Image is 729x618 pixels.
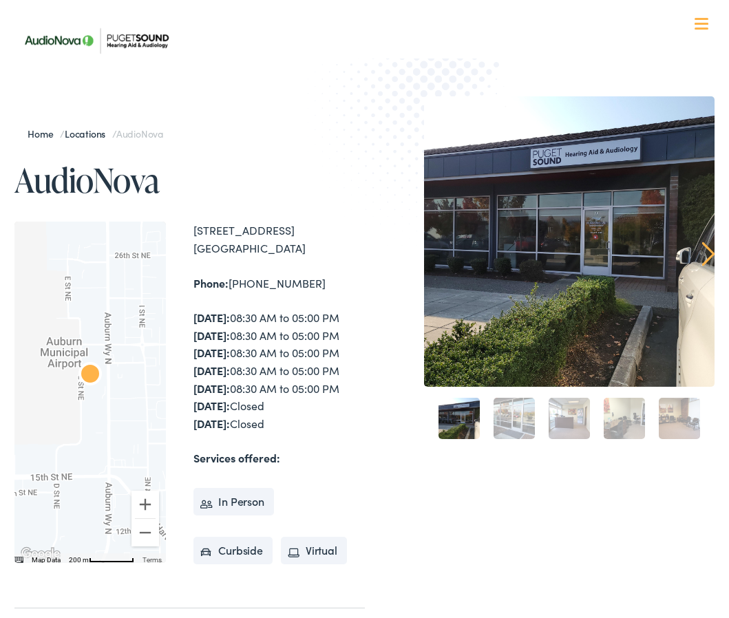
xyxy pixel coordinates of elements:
[131,519,159,546] button: Zoom out
[193,363,230,378] strong: [DATE]:
[32,555,61,565] button: Map Data
[439,398,480,439] a: 1
[193,537,273,564] li: Curbside
[193,381,230,396] strong: [DATE]:
[116,127,163,140] span: AudioNova
[549,398,590,439] a: 3
[193,222,364,257] div: [STREET_ADDRESS] [GEOGRAPHIC_DATA]
[25,55,715,98] a: What We Offer
[193,275,229,290] strong: Phone:
[28,127,60,140] a: Home
[193,450,280,465] strong: Services offered:
[69,556,89,564] span: 200 m
[18,545,63,563] a: Open this area in Google Maps (opens a new window)
[193,275,364,292] div: [PHONE_NUMBER]
[659,398,700,439] a: 5
[193,309,364,432] div: 08:30 AM to 05:00 PM 08:30 AM to 05:00 PM 08:30 AM to 05:00 PM 08:30 AM to 05:00 PM 08:30 AM to 0...
[193,488,274,515] li: In Person
[65,553,138,563] button: Map Scale: 200 m per 62 pixels
[281,537,347,564] li: Virtual
[14,162,364,198] h1: AudioNova
[131,491,159,518] button: Zoom in
[193,345,230,360] strong: [DATE]:
[193,310,230,325] strong: [DATE]:
[193,416,230,431] strong: [DATE]:
[142,556,162,564] a: Terms
[604,398,645,439] a: 4
[65,127,112,140] a: Locations
[28,127,163,140] span: / /
[701,242,715,266] a: Next
[193,328,230,343] strong: [DATE]:
[494,398,535,439] a: 2
[193,398,230,413] strong: [DATE]:
[74,359,107,392] div: AudioNova
[14,555,23,565] button: Keyboard shortcuts
[18,545,63,563] img: Google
